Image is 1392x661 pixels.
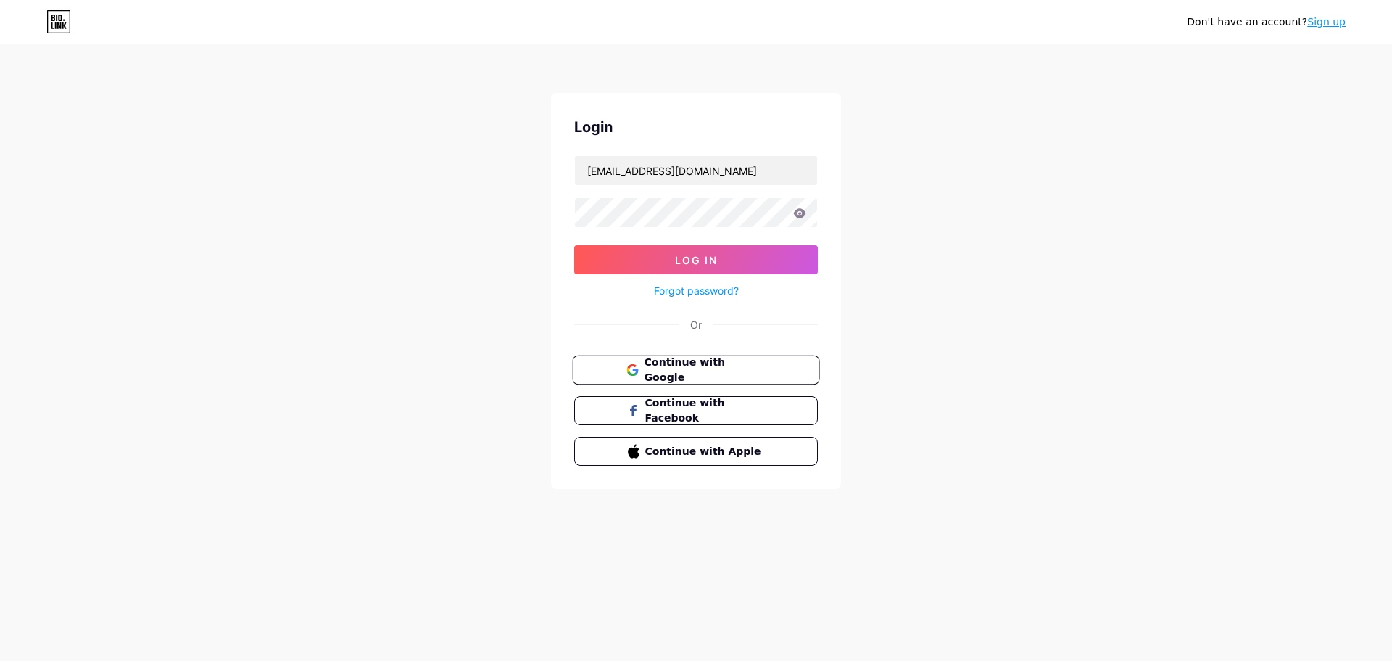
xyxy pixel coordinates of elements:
div: Or [690,317,702,332]
input: Username [575,156,817,185]
button: Log In [574,245,818,274]
button: Continue with Apple [574,437,818,466]
a: Continue with Google [574,356,818,385]
a: Sign up [1307,16,1346,28]
span: Log In [675,254,718,266]
a: Forgot password? [654,283,739,298]
span: Continue with Google [644,355,765,386]
button: Continue with Facebook [574,396,818,425]
button: Continue with Google [572,356,819,385]
div: Login [574,116,818,138]
span: Continue with Apple [645,444,765,459]
span: Continue with Facebook [645,395,765,426]
div: Don't have an account? [1187,15,1346,30]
